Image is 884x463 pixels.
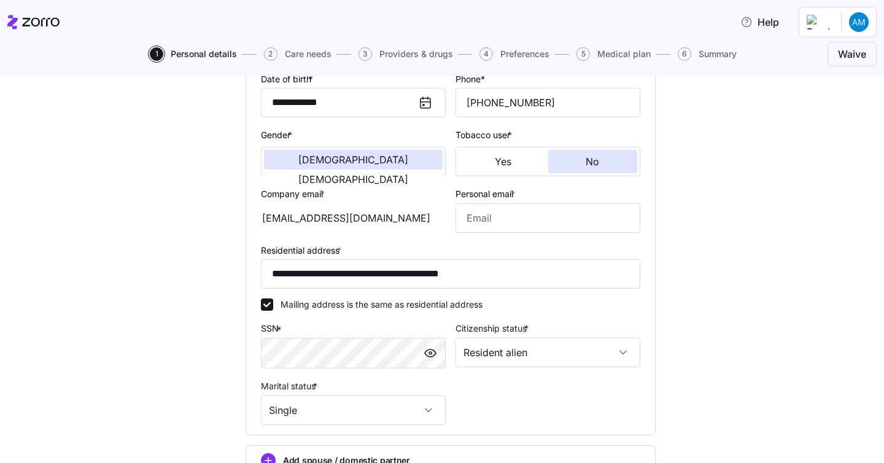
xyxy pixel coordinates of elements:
span: Summary [699,50,737,58]
img: e620fce26ef17bba7576a5880663e5ee [849,12,869,32]
button: 2Care needs [264,47,331,61]
span: Medical plan [597,50,651,58]
a: 1Personal details [147,47,237,61]
input: Select marital status [261,395,446,425]
button: 4Preferences [479,47,549,61]
input: Select citizenship status [456,338,640,367]
span: Yes [495,157,511,166]
img: Employer logo [807,15,831,29]
span: Waive [838,47,866,61]
label: Mailing address is the same as residential address [273,298,483,311]
label: Residential address [261,244,344,257]
button: 5Medical plan [576,47,651,61]
button: Help [731,10,789,34]
label: Personal email [456,187,518,201]
span: Preferences [500,50,549,58]
span: Help [740,15,779,29]
span: Care needs [285,50,331,58]
button: 6Summary [678,47,737,61]
span: No [586,157,599,166]
button: 1Personal details [150,47,237,61]
span: Providers & drugs [379,50,453,58]
label: SSN [261,322,284,335]
label: Date of birth [261,72,316,86]
button: Waive [828,42,877,66]
span: Personal details [171,50,237,58]
span: 2 [264,47,277,61]
span: [DEMOGRAPHIC_DATA] [298,155,408,165]
span: 1 [150,47,163,61]
label: Citizenship status [456,322,531,335]
span: 5 [576,47,590,61]
span: 3 [359,47,372,61]
input: Phone [456,88,640,117]
input: Email [456,203,640,233]
span: 4 [479,47,493,61]
label: Company email [261,187,327,201]
label: Tobacco user [456,128,514,142]
span: 6 [678,47,691,61]
label: Marital status [261,379,320,393]
label: Gender [261,128,295,142]
label: Phone* [456,72,485,86]
button: 3Providers & drugs [359,47,453,61]
span: [DEMOGRAPHIC_DATA] [298,174,408,184]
